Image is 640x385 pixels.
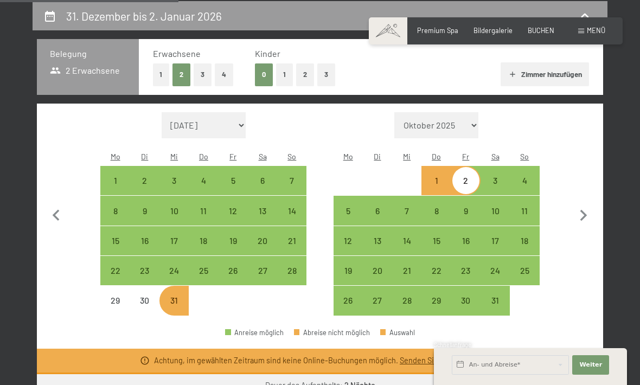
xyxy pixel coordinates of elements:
[393,296,420,323] div: 28
[100,286,130,315] div: Mon Dec 29 2025
[451,286,481,315] div: Fri Jan 30 2026
[277,166,306,195] div: Sun Dec 07 2025
[161,236,188,264] div: 17
[199,152,208,161] abbr: Donnerstag
[111,152,120,161] abbr: Montag
[421,286,451,315] div: Anreise möglich
[255,63,273,86] button: 0
[130,286,159,315] div: Anreise nicht möglich
[363,256,392,285] div: Anreise möglich
[248,256,277,285] div: Sat Dec 27 2025
[482,236,509,264] div: 17
[421,166,451,195] div: Thu Jan 01 2026
[363,196,392,225] div: Anreise möglich
[510,256,539,285] div: Anreise möglich
[130,256,159,285] div: Tue Dec 23 2025
[101,176,129,203] div: 1
[364,207,391,234] div: 6
[130,256,159,285] div: Anreise möglich
[154,355,500,366] div: Achtung, im gewählten Zeitraum sind keine Online-Buchungen möglich. .
[334,256,363,285] div: Anreise möglich
[334,226,363,255] div: Mon Jan 12 2026
[343,152,353,161] abbr: Montag
[161,266,188,293] div: 24
[248,166,277,195] div: Anreise möglich
[335,236,362,264] div: 12
[101,296,129,323] div: 29
[189,226,218,255] div: Thu Dec 18 2025
[219,166,248,195] div: Fri Dec 05 2025
[190,176,217,203] div: 4
[481,196,510,225] div: Anreise möglich
[220,207,247,234] div: 12
[100,226,130,255] div: Mon Dec 15 2025
[421,226,451,255] div: Anreise möglich
[219,196,248,225] div: Fri Dec 12 2025
[451,256,481,285] div: Fri Jan 23 2026
[481,256,510,285] div: Anreise möglich
[392,196,421,225] div: Anreise möglich
[380,329,415,336] div: Auswahl
[50,65,120,76] span: 2 Erwachsene
[278,207,305,234] div: 14
[451,286,481,315] div: Anreise möglich
[481,196,510,225] div: Sat Jan 10 2026
[364,266,391,293] div: 20
[130,226,159,255] div: Anreise möglich
[392,226,421,255] div: Anreise möglich
[334,196,363,225] div: Anreise möglich
[287,152,296,161] abbr: Sonntag
[451,226,481,255] div: Anreise möglich
[452,236,479,264] div: 16
[66,9,222,23] h2: 31. Dezember bis 2. Januar 2026
[248,256,277,285] div: Anreise möglich
[194,63,212,86] button: 3
[572,355,609,375] button: Weiter
[249,266,276,293] div: 27
[220,176,247,203] div: 5
[491,152,500,161] abbr: Samstag
[452,266,479,293] div: 23
[131,296,158,323] div: 30
[393,207,420,234] div: 7
[451,166,481,195] div: Anreise möglich
[219,226,248,255] div: Fri Dec 19 2025
[482,296,509,323] div: 31
[392,286,421,315] div: Wed Jan 28 2026
[421,196,451,225] div: Anreise möglich
[363,196,392,225] div: Tue Jan 06 2026
[130,166,159,195] div: Anreise möglich
[131,176,158,203] div: 2
[421,226,451,255] div: Thu Jan 15 2026
[334,226,363,255] div: Anreise möglich
[334,286,363,315] div: Mon Jan 26 2026
[432,152,441,161] abbr: Donnerstag
[423,207,450,234] div: 8
[278,266,305,293] div: 28
[423,266,450,293] div: 22
[451,166,481,195] div: Fri Jan 02 2026
[451,226,481,255] div: Fri Jan 16 2026
[131,207,158,234] div: 9
[100,256,130,285] div: Anreise möglich
[161,176,188,203] div: 3
[334,196,363,225] div: Mon Jan 05 2026
[278,236,305,264] div: 21
[392,196,421,225] div: Wed Jan 07 2026
[364,236,391,264] div: 13
[189,226,218,255] div: Anreise möglich
[481,166,510,195] div: Anreise möglich
[473,26,513,35] a: Bildergalerie
[220,266,247,293] div: 26
[294,329,370,336] div: Abreise nicht möglich
[481,256,510,285] div: Sat Jan 24 2026
[101,266,129,293] div: 22
[501,62,589,86] button: Zimmer hinzufügen
[393,236,420,264] div: 14
[101,236,129,264] div: 15
[423,176,450,203] div: 1
[421,166,451,195] div: Anreise möglich
[423,236,450,264] div: 15
[400,356,498,365] a: Senden Sie uns eine Anfrage
[248,226,277,255] div: Sat Dec 20 2025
